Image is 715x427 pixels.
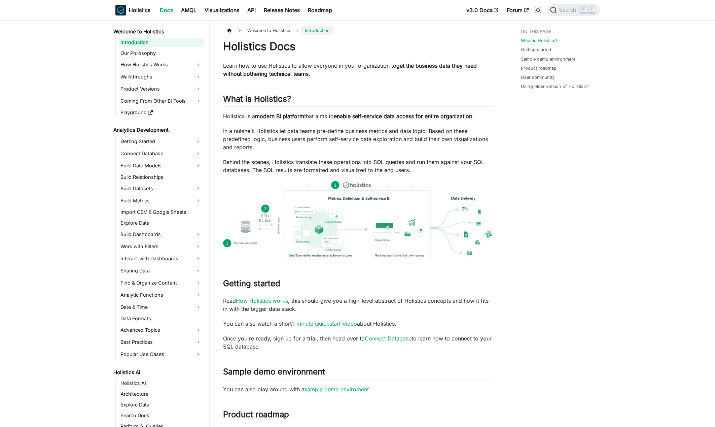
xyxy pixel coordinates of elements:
[118,96,204,106] a: Coming From Other BI Tools
[580,7,587,13] kbd: ⌘
[223,26,236,35] a: Home page
[244,26,293,35] span: Welcome to Holistics
[223,112,494,120] p: Holistics is a that aims to .
[201,5,243,15] a: Visualizations
[588,7,595,13] kbd: K
[557,7,580,13] span: Search
[118,160,204,171] a: Build Data Models
[118,172,204,182] a: Build Relationships
[462,5,503,15] a: v3.0 Docs
[118,108,204,117] a: Playground
[521,83,588,90] a: Using older version of Holistics?
[118,229,204,240] a: Build Dashboards
[115,5,150,15] a: HolisticsHolistics
[503,5,533,15] a: Forum
[547,4,600,16] button: Search (Command+K)
[118,411,204,420] a: Search Docs
[111,125,204,135] a: Analytics Development
[223,385,494,393] p: You can also play around with a .
[118,71,204,82] a: Walkthroughs
[115,5,126,15] img: Holistics
[334,113,472,120] strong: enable self-service data access for entire organization
[118,148,204,159] a: Connect Database
[118,218,204,228] a: Explore Data
[118,337,204,348] a: Best Practices
[533,5,543,15] button: Switch between dark and light mode (currently light mode)
[156,5,177,15] a: Docs
[111,27,204,36] a: Welcome to Holistics
[109,20,210,427] nav: Docs sidebar
[111,368,204,377] a: Holistics AI
[255,113,304,120] strong: modern BI platform
[118,314,204,323] a: Data Formats
[223,62,494,78] p: Learn how to use Holistics to allow everyone in your organization to .
[304,5,336,15] a: Roadmap
[223,320,494,328] p: You can also watch a short about Holistics.
[118,59,204,70] a: How Holistics Works
[521,56,575,62] a: Sample demo environment
[118,349,204,360] a: Popular Use Cases
[260,5,304,15] a: Release Notes
[118,48,204,58] a: Our Philosophy
[118,265,204,276] a: Sharing Data
[118,290,204,300] a: Analytic Functions
[243,5,260,15] a: API
[118,389,204,399] a: Architecture
[223,40,494,53] h1: Holistics Docs
[118,325,204,335] a: Advanced Topics
[521,37,558,44] a: What is Holistics?
[177,5,201,15] a: AMQL
[118,277,204,288] a: Find & Organize Content
[118,400,204,409] a: Explore Data
[118,241,204,252] a: Work with Filters
[118,183,204,194] a: Build Datasets
[118,136,204,147] a: Getting Started
[365,335,412,342] a: Connect Database
[223,367,494,380] h2: Sample demo environment
[521,74,555,80] a: User community
[223,334,494,351] p: Once you're ready, sign up for a trial, then head over to to learn how to connect to your SQL dat...
[223,127,494,151] p: In a nutshell: Holistics let data teams pre-define business metrics and data logic. Based on thes...
[118,379,204,388] a: Holistics AI
[521,65,557,71] a: Product roadmap
[521,46,551,53] a: Getting started
[223,94,494,107] h2: What is Holistics?
[292,320,357,327] a: 1-minute Quickstart Video
[118,195,204,206] a: Build Metrics
[223,26,494,35] nav: Breadcrumbs
[118,207,204,217] a: Import CSV & Google Sheets
[223,297,494,313] p: Read , this should give you a high-level abstract of Holistics concepts and how it fits in with t...
[118,302,204,313] a: Date & Time
[223,278,494,291] h2: Getting started
[223,158,494,174] p: Behind the scenes, Holistics translate these operations into SQL queries and run them against you...
[129,6,150,14] b: Holistics
[301,26,333,35] span: Introduction
[118,84,204,94] a: Product Versions
[118,253,204,264] a: Interact with Dashboards
[223,409,494,422] h2: Product roadmap
[118,38,204,47] a: Introduction
[305,386,369,393] a: sample demo enviroment
[223,181,494,260] img: How Holistics fits in your Data Stack
[236,297,288,304] a: How Holistics works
